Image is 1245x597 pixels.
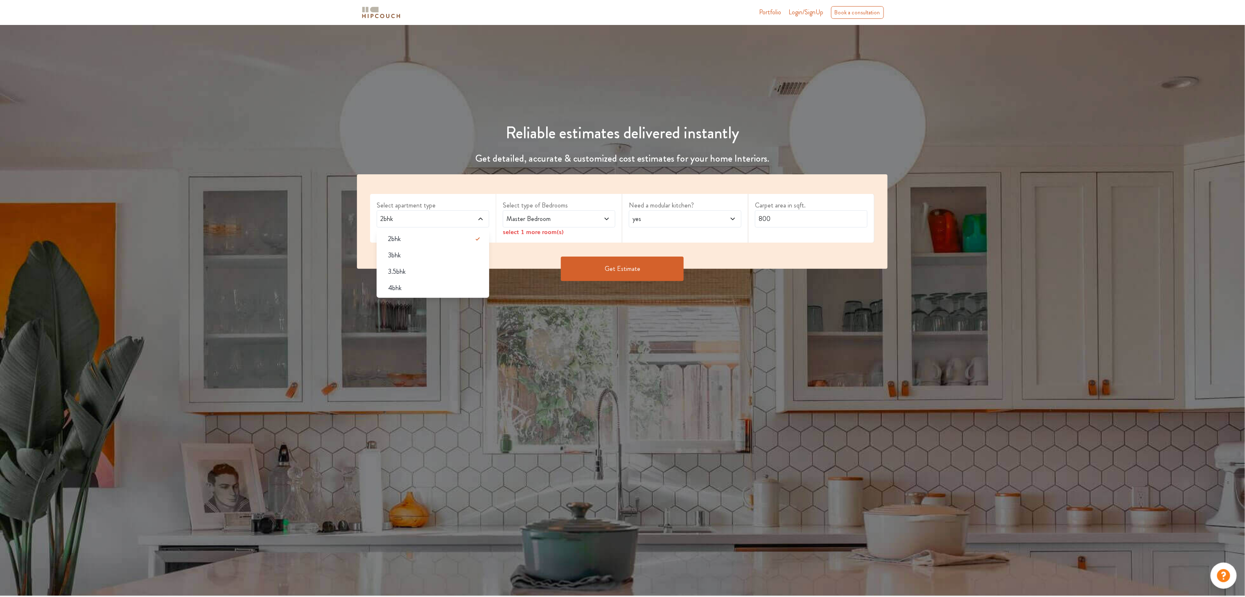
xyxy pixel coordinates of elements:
[561,257,684,281] button: Get Estimate
[388,234,401,244] span: 2bhk
[759,7,782,17] a: Portfolio
[755,201,868,210] label: Carpet area in sqft.
[631,214,710,224] span: yes
[388,283,402,293] span: 4bhk
[212,153,1033,164] h4: Get detailed, accurate & customized cost estimates for your home Interiors.
[388,267,406,277] span: 3.5bhk
[361,5,402,20] img: logo-horizontal.svg
[755,210,868,228] input: Enter area sqft
[503,228,615,236] div: select 1 more room(s)
[361,3,402,22] span: logo-horizontal.svg
[789,7,824,17] span: Login/SignUp
[505,214,584,224] span: Master Bedroom
[831,6,884,19] div: Book a consultation
[388,250,401,260] span: 3bhk
[212,123,1033,143] h1: Reliable estimates delivered instantly
[503,201,615,210] label: Select type of Bedrooms
[629,201,741,210] label: Need a modular kitchen?
[377,201,489,210] label: Select apartment type
[379,214,458,224] span: 2bhk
